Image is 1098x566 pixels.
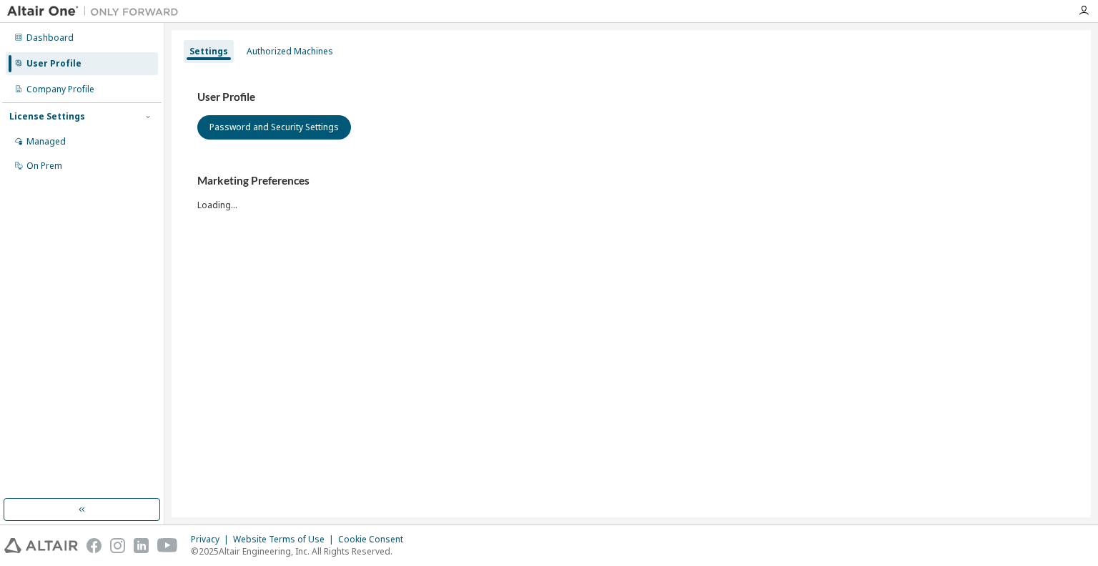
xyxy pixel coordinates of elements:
div: Company Profile [26,84,94,95]
div: Privacy [191,534,233,545]
img: instagram.svg [110,538,125,553]
img: Altair One [7,4,186,19]
div: On Prem [26,160,62,172]
h3: User Profile [197,90,1065,104]
div: License Settings [9,111,85,122]
img: altair_logo.svg [4,538,78,553]
div: Website Terms of Use [233,534,338,545]
div: Authorized Machines [247,46,333,57]
div: Loading... [197,174,1065,210]
p: © 2025 Altair Engineering, Inc. All Rights Reserved. [191,545,412,557]
div: Dashboard [26,32,74,44]
img: youtube.svg [157,538,178,553]
h3: Marketing Preferences [197,174,1065,188]
div: User Profile [26,58,81,69]
div: Settings [189,46,228,57]
div: Managed [26,136,66,147]
img: facebook.svg [86,538,102,553]
button: Password and Security Settings [197,115,351,140]
img: linkedin.svg [134,538,149,553]
div: Cookie Consent [338,534,412,545]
